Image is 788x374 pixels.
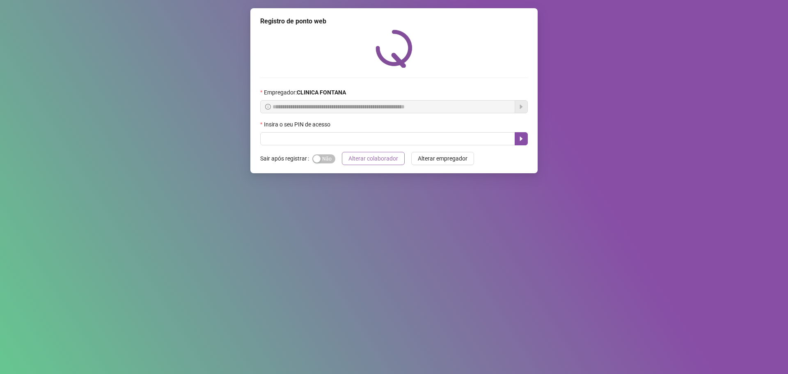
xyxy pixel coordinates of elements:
button: Alterar empregador [411,152,474,165]
span: Empregador : [264,88,346,97]
span: Alterar empregador [418,154,467,163]
label: Sair após registrar [260,152,312,165]
div: Registro de ponto web [260,16,528,26]
strong: CLINICA FONTANA [297,89,346,96]
span: Alterar colaborador [348,154,398,163]
span: info-circle [265,104,271,110]
img: QRPoint [376,30,412,68]
label: Insira o seu PIN de acesso [260,120,336,129]
span: caret-right [518,135,525,142]
button: Alterar colaborador [342,152,405,165]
